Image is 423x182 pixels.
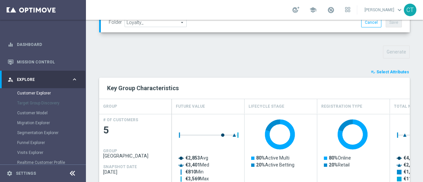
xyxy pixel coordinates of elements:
div: Customer Explorer [17,88,85,98]
tspan: €2,853 [185,155,200,161]
text: Med [185,162,209,167]
a: Segmentation Explorer [17,130,69,135]
a: Customer Model [17,110,69,116]
h4: Registration Type [321,101,362,112]
div: Realtime Customer Profile [17,158,85,167]
a: Realtime Customer Profile [17,160,69,165]
tspan: 80% [329,155,338,161]
tspan: €4,111 [404,155,418,161]
span: 2025-09-17 [103,169,168,175]
h4: GROUP [103,101,117,112]
div: Dashboard [8,36,78,53]
label: Folder [109,19,122,25]
span: Select Attributes [376,70,409,74]
tspan: €810 [185,169,196,174]
i: settings [7,170,13,176]
a: Migration Explorer [17,120,69,126]
a: [PERSON_NAME]keyboard_arrow_down [364,5,404,15]
span: keyboard_arrow_down [396,6,403,14]
div: Segmentation Explorer [17,128,85,138]
text: Online [329,155,351,161]
a: Customer Explorer [17,91,69,96]
button: Cancel [361,18,381,27]
h2: Key Group Characteristics [107,84,402,92]
text: Max [185,176,209,181]
button: Save [386,18,402,27]
i: keyboard_arrow_right [71,76,78,83]
div: Visits Explorer [17,148,85,158]
div: Customer Model [17,108,85,118]
button: equalizer Dashboard [7,42,78,47]
button: playlist_add_check Select Attributes [370,68,410,76]
span: school [309,6,317,14]
h4: # OF CUSTOMERS [103,118,138,122]
button: Mission Control [7,59,78,65]
h4: GROUP [103,149,117,153]
tspan: 20% [329,162,338,167]
tspan: 20% [256,162,265,167]
a: Visits Explorer [17,150,69,155]
span: PUGLIA [103,153,168,159]
div: Mission Control [8,53,78,71]
a: Funnel Explorer [17,140,69,145]
tspan: €11,145 [404,176,421,181]
h4: Lifecycle Stage [249,101,284,112]
h4: Future Value [176,101,205,112]
span: Explore [17,78,71,82]
button: Generate [383,46,410,58]
tspan: €3,401 [185,162,200,167]
div: CT [404,4,416,16]
h4: SNAPSHOT DATE [103,164,137,169]
tspan: €2,598 [404,162,418,167]
text: Retail [329,162,350,167]
div: Target Group Discovery [17,98,85,108]
i: playlist_add_check [371,70,375,74]
i: person_search [8,77,14,83]
tspan: 80% [256,155,265,161]
text: Min [185,169,204,174]
button: person_search Explore keyboard_arrow_right [7,77,78,82]
text: Active Multi [256,155,289,161]
a: Mission Control [17,53,78,71]
text: Avg [185,155,208,161]
a: Dashboard [17,36,78,53]
text: Active Betting [256,162,294,167]
div: Explore [8,77,71,83]
span: 5 [103,124,168,137]
a: Settings [16,171,36,175]
tspan: €1,367 [404,169,418,174]
div: Funnel Explorer [17,138,85,148]
div: Migration Explorer [17,118,85,128]
i: equalizer [8,42,14,48]
tspan: €3,569 [185,176,200,181]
